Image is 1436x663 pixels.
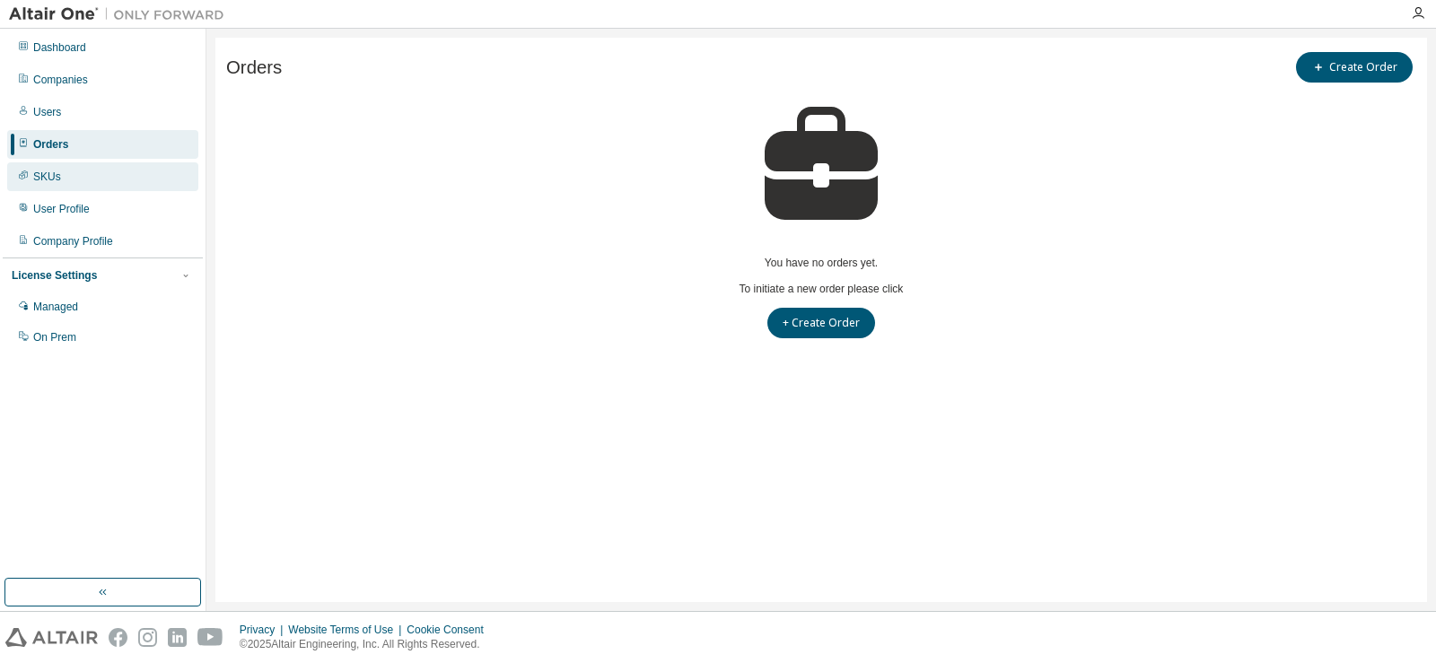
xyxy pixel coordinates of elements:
[33,170,61,184] div: SKUs
[33,234,113,249] div: Company Profile
[109,628,127,647] img: facebook.svg
[138,628,157,647] img: instagram.svg
[168,628,187,647] img: linkedin.svg
[9,5,233,23] img: Altair One
[12,268,97,283] div: License Settings
[33,137,68,152] div: Orders
[33,330,76,345] div: On Prem
[33,73,88,87] div: Companies
[407,623,494,637] div: Cookie Consent
[240,637,495,652] p: © 2025 Altair Engineering, Inc. All Rights Reserved.
[197,628,223,647] img: youtube.svg
[33,300,78,314] div: Managed
[226,57,282,78] span: Orders
[288,623,407,637] div: Website Terms of Use
[33,105,61,119] div: Users
[240,623,288,637] div: Privacy
[226,256,1416,271] p: You have no orders yet.
[33,202,90,216] div: User Profile
[5,628,98,647] img: altair_logo.svg
[226,282,1416,297] p: To initiate a new order please click
[767,308,875,338] button: + Create Order
[33,40,86,55] div: Dashboard
[1296,52,1413,83] button: Create Order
